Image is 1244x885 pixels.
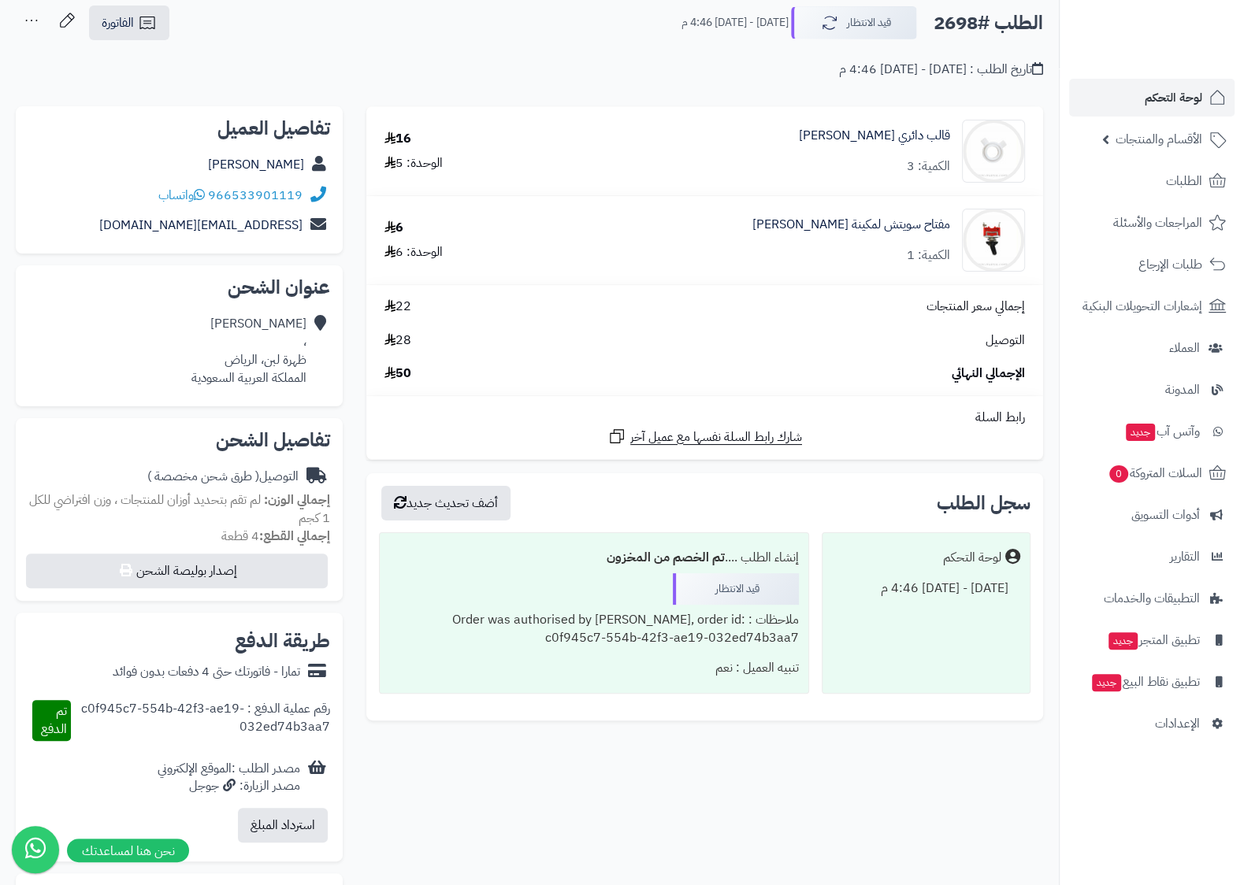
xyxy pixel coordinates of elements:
[630,428,802,446] span: شارك رابط السلة نفسها مع عميل آخر
[1137,44,1229,77] img: logo-2.png
[943,549,1001,567] div: لوحة التحكم
[907,246,950,265] div: الكمية: 1
[1069,621,1235,659] a: تطبيق المتجرجديد
[1170,546,1200,568] span: التقارير
[264,491,330,509] strong: إجمالي الوزن:
[389,542,799,573] div: إنشاء الطلب ....
[238,808,328,842] button: استرداد المبلغ
[673,573,799,605] div: قيد الانتظار
[384,219,403,237] div: 6
[41,702,67,739] span: تم الدفع
[1108,462,1202,484] span: السلات المتروكة
[102,13,134,32] span: الفاتورة
[607,548,725,567] b: تم الخصم من المخزون
[384,331,411,350] span: 28
[89,6,169,40] a: الفاتورة
[907,157,950,176] div: الكمية: 3
[158,777,300,795] div: مصدر الزيارة: جوجل
[1131,504,1200,526] span: أدوات التسويق
[799,127,950,145] a: قالب دائري [PERSON_NAME]
[607,427,802,446] a: شارك رابط السلة نفسها مع عميل آخر
[1113,212,1202,234] span: المراجعات والأسئلة
[1116,128,1202,150] span: الأقسام والمنتجات
[1104,587,1200,609] span: التطبيقات والخدمات
[191,315,306,387] div: [PERSON_NAME] ، ظهرة لبن، الرياض المملكة العربية السعودية
[28,119,330,138] h2: تفاصيل العميل
[1069,246,1235,283] a: طلبات الإرجاع
[221,527,330,546] small: 4 قطعة
[963,209,1024,272] img: 1659017381-11004051-90x90.jpg
[1126,424,1155,441] span: جديد
[1155,713,1200,735] span: الإعدادات
[381,486,511,520] button: أضف تحديث جديد
[147,468,299,486] div: التوصيل
[1090,671,1200,693] span: تطبيق نقاط البيع
[1069,580,1235,617] a: التطبيقات والخدمات
[71,700,330,741] div: رقم عملية الدفع : c0f945c7-554b-42f3-ae19-032ed74b3aa7
[963,120,1024,183] img: 1664107627-B2C2D716-CD65-4579-9E46-9FF307ECE7B4-90x90.jpeg
[208,155,304,174] a: [PERSON_NAME]
[1069,79,1235,117] a: لوحة التحكم
[752,216,950,234] a: مفتاح سويتش لمكينة [PERSON_NAME]
[384,365,411,383] span: 50
[927,298,1025,316] span: إجمالي سعر المنتجات
[1069,204,1235,242] a: المراجعات والأسئلة
[1069,538,1235,576] a: التقارير
[1069,329,1235,367] a: العملاء
[158,186,205,205] a: واتساب
[384,298,411,316] span: 22
[384,130,411,148] div: 16
[1169,337,1200,359] span: العملاء
[26,554,328,588] button: إصدار بوليصة الشحن
[952,365,1025,383] span: الإجمالي النهائي
[208,186,303,205] a: 966533901119
[937,494,1030,513] h3: سجل الطلب
[1138,254,1202,276] span: طلبات الإرجاع
[28,431,330,450] h2: تفاصيل الشحن
[1109,465,1128,483] span: 0
[384,154,443,172] div: الوحدة: 5
[1069,413,1235,450] a: وآتس آبجديد
[99,216,303,235] a: [EMAIL_ADDRESS][DOMAIN_NAME]
[832,573,1020,604] div: [DATE] - [DATE] 4:46 م
[1107,629,1200,651] span: تطبيق المتجر
[1069,287,1235,325] a: إشعارات التحويلات البنكية
[1145,87,1202,109] span: لوحة التحكم
[1124,420,1200,442] span: وآتس آب
[1069,496,1235,534] a: أدوات التسويق
[259,527,330,546] strong: إجمالي القطع:
[113,663,300,681] div: تمارا - فاتورتك حتى 4 دفعات بدون فوائد
[839,61,1043,79] div: تاريخ الطلب : [DATE] - [DATE] 4:46 م
[1165,379,1200,401] span: المدونة
[934,7,1043,39] h2: الطلب #2698
[235,631,330,650] h2: طريقة الدفع
[29,491,330,528] span: لم تقم بتحديد أوزان للمنتجات ، وزن افتراضي للكل 1 كجم
[384,243,443,261] div: الوحدة: 6
[1069,663,1235,701] a: تطبيق نقاط البيعجديد
[1069,162,1235,200] a: الطلبات
[1069,454,1235,492] a: السلات المتروكة0
[147,467,259,486] span: ( طرق شحن مخصصة )
[373,409,1037,427] div: رابط السلة
[1108,632,1138,650] span: جديد
[28,278,330,297] h2: عنوان الشحن
[681,15,789,31] small: [DATE] - [DATE] 4:46 م
[158,760,300,796] div: مصدر الطلب :الموقع الإلكتروني
[389,653,799,683] div: تنبيه العميل : نعم
[1069,371,1235,409] a: المدونة
[1069,705,1235,742] a: الإعدادات
[791,6,917,39] button: قيد الانتظار
[1092,674,1121,691] span: جديد
[986,331,1025,350] span: التوصيل
[389,605,799,654] div: ملاحظات : Order was authorised by [PERSON_NAME], order id: c0f945c7-554b-42f3-ae19-032ed74b3aa7
[1082,295,1202,317] span: إشعارات التحويلات البنكية
[1166,170,1202,192] span: الطلبات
